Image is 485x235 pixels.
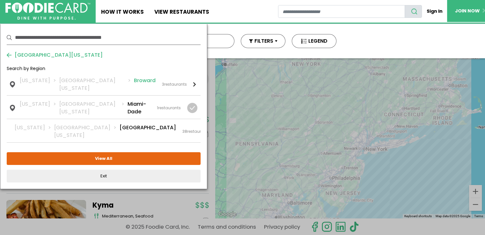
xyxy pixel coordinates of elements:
[7,96,201,119] a: [US_STATE] [GEOGRAPHIC_DATA][US_STATE] Miami-Dade 1restaurants
[157,105,158,110] span: 1
[54,124,120,139] li: [GEOGRAPHIC_DATA][US_STATE]
[59,77,134,92] li: [GEOGRAPHIC_DATA][US_STATE]
[59,100,128,116] li: [GEOGRAPHIC_DATA][US_STATE]
[241,34,285,48] button: FILTERS
[120,124,176,139] li: [GEOGRAPHIC_DATA]
[278,5,405,18] input: restaurant search
[182,129,210,134] div: restaurants
[162,82,187,87] div: restaurants
[15,124,54,139] li: [US_STATE]
[20,77,59,92] li: [US_STATE]
[128,100,151,116] li: Miami-Dade
[422,5,447,18] a: Sign In
[7,152,201,165] button: View All
[157,105,181,111] div: restaurants
[162,82,164,87] span: 3
[20,100,59,116] li: [US_STATE]
[7,77,201,95] a: [US_STATE] [GEOGRAPHIC_DATA][US_STATE] Broward 3restaurants
[5,3,90,20] img: FoodieCard; Eat, Drink, Save, Donate
[7,51,103,59] button: [GEOGRAPHIC_DATA][US_STATE]
[7,65,201,77] div: Search by Region
[11,51,103,59] span: [GEOGRAPHIC_DATA][US_STATE]
[7,119,201,142] a: [US_STATE] [GEOGRAPHIC_DATA][US_STATE] [GEOGRAPHIC_DATA] 38restaurants
[134,77,156,92] li: Broward
[405,5,422,18] button: search
[7,170,201,182] button: Exit
[292,34,336,48] button: LEGEND
[182,129,187,134] span: 38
